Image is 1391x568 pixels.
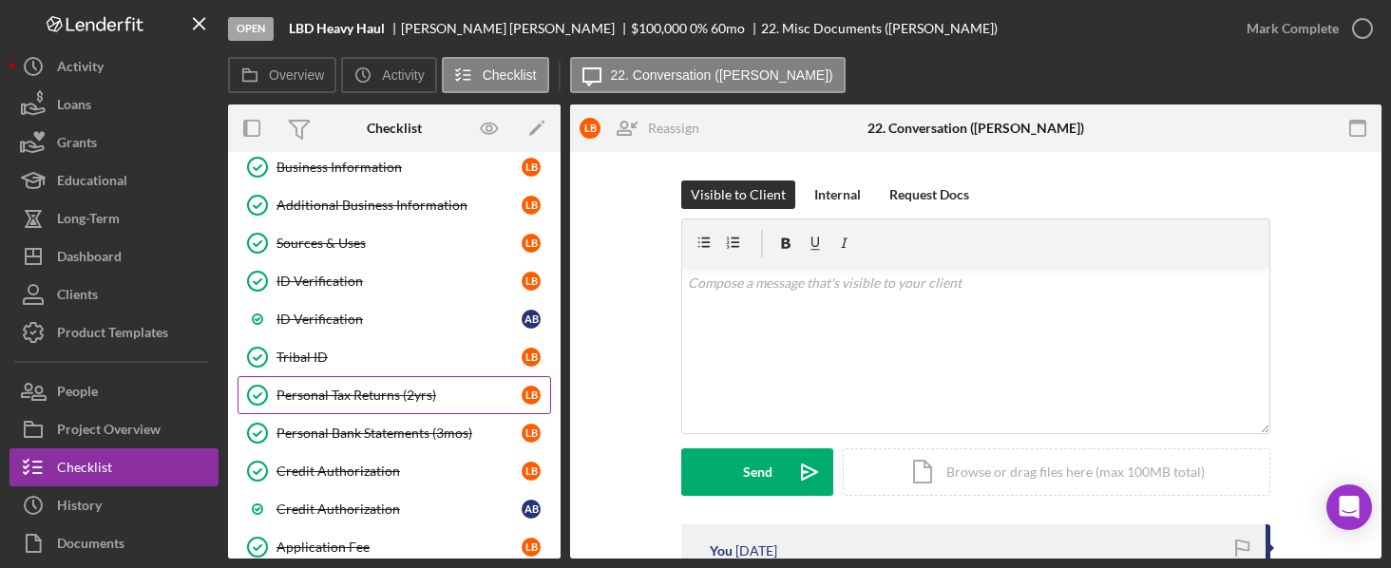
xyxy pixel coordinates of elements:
div: Loans [57,85,91,128]
div: Documents [57,524,124,567]
div: Project Overview [57,410,161,453]
button: 22. Conversation ([PERSON_NAME]) [570,57,846,93]
div: L B [522,424,541,443]
div: Open Intercom Messenger [1326,484,1372,530]
button: LBReassign [570,109,718,147]
div: Credit Authorization [276,502,522,517]
a: Additional Business InformationLB [238,186,551,224]
b: LBD Heavy Haul [289,21,385,36]
button: Send [681,448,833,496]
div: Checklist [367,121,422,136]
div: Grants [57,123,97,166]
label: Checklist [483,67,537,83]
div: Educational [57,161,127,204]
a: Sources & UsesLB [238,224,551,262]
div: Mark Complete [1247,9,1339,47]
div: ID Verification [276,312,522,327]
button: Dashboard [10,237,219,275]
button: Documents [10,524,219,562]
div: L B [522,538,541,557]
button: Activity [10,47,219,85]
div: Request Docs [889,180,969,209]
button: Request Docs [880,180,979,209]
div: ID Verification [276,274,522,289]
button: Product Templates [10,313,219,351]
label: Activity [382,67,424,83]
div: You [710,543,733,559]
div: L B [522,462,541,481]
button: Visible to Client [681,180,795,209]
button: History [10,486,219,524]
div: Business Information [276,160,522,175]
div: Open [228,17,274,41]
div: Long-Term [57,199,120,242]
div: Credit Authorization [276,464,522,479]
label: Overview [269,67,324,83]
div: L B [522,272,541,291]
div: Checklist [57,448,112,491]
button: Internal [805,180,870,209]
a: Personal Tax Returns (2yrs)LB [238,376,551,414]
div: People [57,372,98,415]
div: Product Templates [57,313,168,356]
div: Personal Tax Returns (2yrs) [276,388,522,403]
div: [PERSON_NAME] [PERSON_NAME] [401,21,631,36]
span: $100,000 [631,20,687,36]
div: Send [743,448,772,496]
label: 22. Conversation ([PERSON_NAME]) [611,67,833,83]
button: Educational [10,161,219,199]
div: Application Fee [276,540,522,555]
div: L B [522,386,541,405]
div: Tribal ID [276,350,522,365]
div: Visible to Client [691,180,786,209]
a: ID VerificationAB [238,300,551,338]
div: Activity [57,47,104,90]
div: L B [580,118,600,139]
div: History [57,486,102,529]
button: Activity [341,57,436,93]
button: Overview [228,57,336,93]
div: Dashboard [57,237,122,280]
a: Credit AuthorizationAB [238,490,551,528]
button: Clients [10,275,219,313]
div: Sources & Uses [276,236,522,251]
time: 2025-02-12 18:03 [735,543,777,559]
div: 22. Conversation ([PERSON_NAME]) [867,121,1084,136]
div: A B [522,310,541,329]
a: Business InformationLB [238,148,551,186]
div: 0 % [690,21,708,36]
button: Project Overview [10,410,219,448]
a: Personal Bank Statements (3mos)LB [238,414,551,452]
a: Tribal IDLB [238,338,551,376]
a: ID VerificationLB [238,262,551,300]
button: Long-Term [10,199,219,237]
div: L B [522,234,541,253]
a: Credit AuthorizationLB [238,452,551,490]
button: Mark Complete [1228,9,1381,47]
div: 22. Misc Documents ([PERSON_NAME]) [761,21,998,36]
button: People [10,372,219,410]
div: L B [522,196,541,215]
button: Loans [10,85,219,123]
button: Grants [10,123,219,161]
div: 60 mo [711,21,745,36]
div: A B [522,500,541,519]
div: L B [522,158,541,177]
button: Checklist [10,448,219,486]
div: Reassign [648,109,699,147]
a: Application FeeLB [238,528,551,566]
div: Personal Bank Statements (3mos) [276,426,522,441]
div: Internal [814,180,861,209]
